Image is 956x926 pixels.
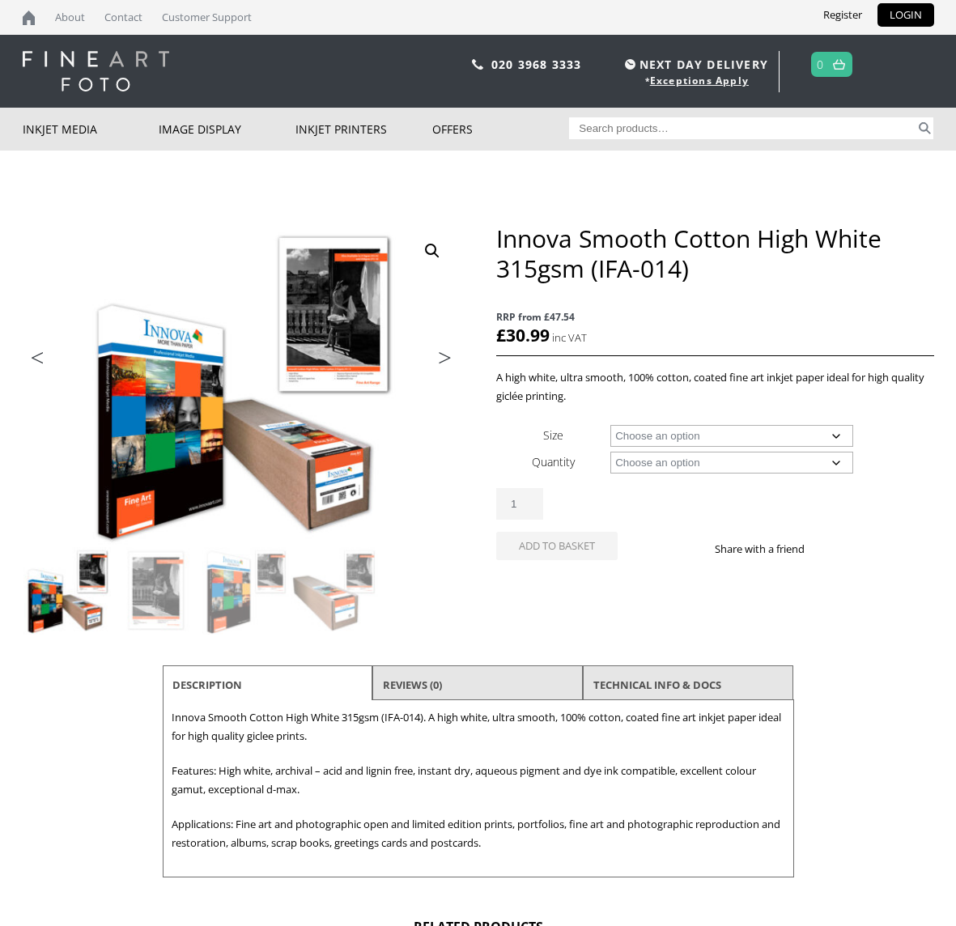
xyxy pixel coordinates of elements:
label: Quantity [532,454,575,469]
img: Innova Smooth Cotton High White 315gsm (IFA-014) [23,547,111,635]
a: LOGIN [877,3,934,27]
img: Innova Smooth Cotton High White 315gsm (IFA-014) - Image 4 [291,547,378,635]
a: View full-screen image gallery [418,236,447,265]
input: Search products… [569,117,916,139]
p: Features: High white, archival – acid and lignin free, instant dry, aqueous pigment and dye ink c... [172,762,785,799]
p: Applications: Fine art and photographic open and limited edition prints, portfolios, fine art and... [172,815,785,852]
button: Add to basket [496,532,618,560]
img: Innova Smooth Cotton High White 315gsm (IFA-014) - Image 2 [113,547,200,635]
button: Search [916,117,934,139]
a: Inkjet Media [23,108,159,151]
img: basket.svg [833,59,845,70]
p: Share with a friend [715,540,824,559]
input: Product quantity [496,488,543,520]
bdi: 30.99 [496,324,550,346]
a: Register [811,3,874,27]
img: Innova Smooth Cotton High White 315gsm (IFA-014) [23,223,460,546]
img: phone.svg [472,59,483,70]
span: RRP from £47.54 [496,308,933,326]
h1: Innova Smooth Cotton High White 315gsm (IFA-014) [496,223,933,283]
img: facebook sharing button [824,542,837,555]
img: email sharing button [863,542,876,555]
a: Exceptions Apply [650,74,749,87]
img: time.svg [625,59,635,70]
a: 020 3968 3333 [491,57,582,72]
img: twitter sharing button [843,542,856,555]
img: logo-white.svg [23,51,169,91]
a: Offers [432,108,569,151]
a: 0 [817,53,824,76]
a: Image Display [159,108,295,151]
p: A high white, ultra smooth, 100% cotton, coated fine art inkjet paper ideal for high quality gicl... [496,368,933,406]
a: Inkjet Printers [295,108,432,151]
label: Size [543,427,563,443]
a: Description [172,670,242,699]
span: £ [496,324,506,346]
a: Reviews (0) [383,670,442,699]
a: TECHNICAL INFO & DOCS [593,670,721,699]
p: Innova Smooth Cotton High White 315gsm (IFA-014). A high white, ultra smooth, 100% cotton, coated... [172,708,785,745]
img: Innova Smooth Cotton High White 315gsm (IFA-014) - Image 3 [202,547,289,635]
span: NEXT DAY DELIVERY [621,55,768,74]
